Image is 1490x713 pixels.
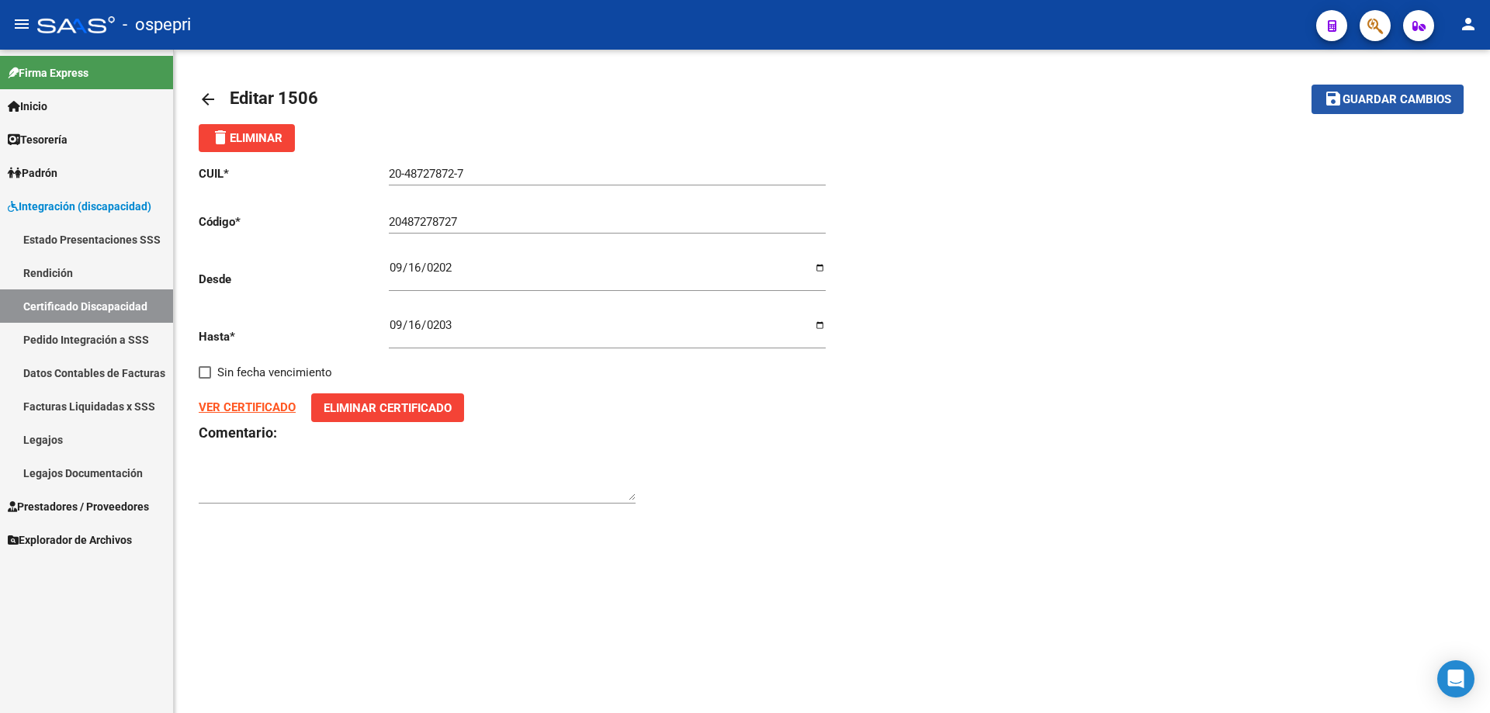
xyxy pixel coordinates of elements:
p: CUIL [199,165,389,182]
button: Eliminar Certificado [311,393,464,422]
button: Eliminar [199,124,295,152]
span: Sin fecha vencimiento [217,363,332,382]
span: Guardar cambios [1343,93,1451,107]
a: VER CERTIFICADO [199,400,296,414]
span: Explorador de Archivos [8,531,132,549]
span: - ospepri [123,8,191,42]
mat-icon: save [1324,89,1343,108]
mat-icon: person [1459,15,1478,33]
p: Código [199,213,389,230]
span: Firma Express [8,64,88,81]
span: Integración (discapacidad) [8,198,151,215]
span: Prestadores / Proveedores [8,498,149,515]
button: Guardar cambios [1312,85,1464,113]
span: Inicio [8,98,47,115]
mat-icon: menu [12,15,31,33]
mat-icon: arrow_back [199,90,217,109]
p: Desde [199,271,389,288]
span: Padrón [8,164,57,182]
span: Eliminar [211,131,282,145]
p: Hasta [199,328,389,345]
mat-icon: delete [211,128,230,147]
strong: Comentario: [199,424,277,441]
div: Open Intercom Messenger [1437,660,1474,697]
span: Tesorería [8,131,68,148]
span: Editar 1506 [230,88,318,108]
span: Eliminar Certificado [324,401,452,415]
